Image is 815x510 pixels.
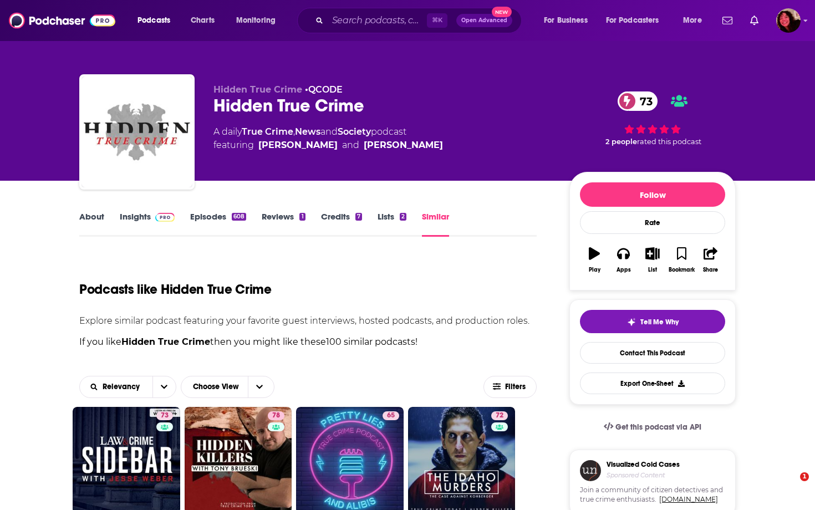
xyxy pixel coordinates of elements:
a: True Crime [242,126,293,137]
img: coldCase.18b32719.png [580,460,601,481]
span: 2 people [605,137,637,146]
span: 72 [496,410,503,421]
span: , [293,126,295,137]
button: open menu [228,12,290,29]
input: Search podcasts, credits, & more... [328,12,427,29]
img: Podchaser Pro [155,213,175,222]
a: Dr. John Matthias [258,139,338,152]
button: Filters [483,376,537,398]
div: List [648,267,657,273]
span: Tell Me Why [640,318,679,327]
button: List [638,240,667,280]
span: Open Advanced [461,18,507,23]
span: 78 [272,410,280,421]
span: Relevancy [103,383,144,391]
span: 1 [800,472,809,481]
div: Share [703,267,718,273]
span: Charts [191,13,215,28]
button: Export One-Sheet [580,373,725,394]
span: New [492,7,512,17]
button: Open AdvancedNew [456,14,512,27]
span: and [342,139,359,152]
h3: Visualized Cold Cases [607,460,680,469]
a: 72 [491,411,508,420]
div: Rate [580,211,725,234]
span: 73 [629,91,658,111]
a: Charts [184,12,221,29]
button: open menu [536,12,602,29]
button: open menu [80,383,152,391]
p: If you like then you might like these 100 similar podcasts ! [79,335,537,349]
span: Hidden True Crime [213,84,302,95]
div: Apps [617,267,631,273]
h2: Choose List sort [79,376,176,398]
span: Logged in as Kathryn-Musilek [776,8,801,33]
p: Explore similar podcast featuring your favorite guest interviews, hosted podcasts, and production... [79,315,537,326]
span: Podcasts [137,13,170,28]
span: and [320,126,338,137]
img: tell me why sparkle [627,318,636,327]
img: Podchaser - Follow, Share and Rate Podcasts [9,10,115,31]
a: 78 [268,411,284,420]
img: User Profile [776,8,801,33]
button: Share [696,240,725,280]
div: A daily podcast [213,125,443,152]
span: Choose View [184,378,248,396]
a: QCODE [308,84,343,95]
button: Play [580,240,609,280]
a: 65 [383,411,399,420]
a: Episodes608 [190,211,246,237]
a: Credits7 [321,211,362,237]
span: rated this podcast [637,137,701,146]
span: Join a community of citizen detectives and true crime enthusiasts. [580,486,725,504]
a: 73 [618,91,658,111]
span: More [683,13,702,28]
span: Filters [505,383,527,391]
a: InsightsPodchaser Pro [120,211,175,237]
div: 73 2 peoplerated this podcast [569,84,736,153]
span: For Podcasters [606,13,659,28]
button: open menu [130,12,185,29]
span: For Business [544,13,588,28]
a: About [79,211,104,237]
div: 608 [232,213,246,221]
iframe: Intercom live chat [777,472,804,499]
button: Apps [609,240,638,280]
button: open menu [675,12,716,29]
a: Get this podcast via API [595,414,710,441]
h1: Podcasts like Hidden True Crime [79,281,272,298]
button: Show profile menu [776,8,801,33]
button: open menu [599,12,675,29]
a: Lists2 [378,211,406,237]
img: Hidden True Crime [81,76,192,187]
a: News [295,126,320,137]
span: ⌘ K [427,13,447,28]
a: Similar [422,211,449,237]
button: Bookmark [667,240,696,280]
div: Search podcasts, credits, & more... [308,8,532,33]
a: Contact This Podcast [580,342,725,364]
a: Reviews1 [262,211,305,237]
button: tell me why sparkleTell Me Why [580,310,725,333]
a: Show notifications dropdown [746,11,763,30]
span: • [305,84,343,95]
button: open menu [152,376,176,397]
span: 73 [161,410,169,421]
button: Choose View [181,376,274,398]
div: 7 [355,213,362,221]
div: Bookmark [669,267,695,273]
strong: Hidden True Crime [121,336,210,347]
h4: Sponsored Content [607,471,680,479]
a: 73 [156,411,173,420]
span: featuring [213,139,443,152]
h2: Choose View [181,376,282,398]
span: 65 [387,410,395,421]
span: Get this podcast via API [615,422,701,432]
span: Monitoring [236,13,276,28]
a: Show notifications dropdown [718,11,737,30]
div: 1 [299,213,305,221]
a: [DOMAIN_NAME] [659,495,718,503]
div: 2 [400,213,406,221]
